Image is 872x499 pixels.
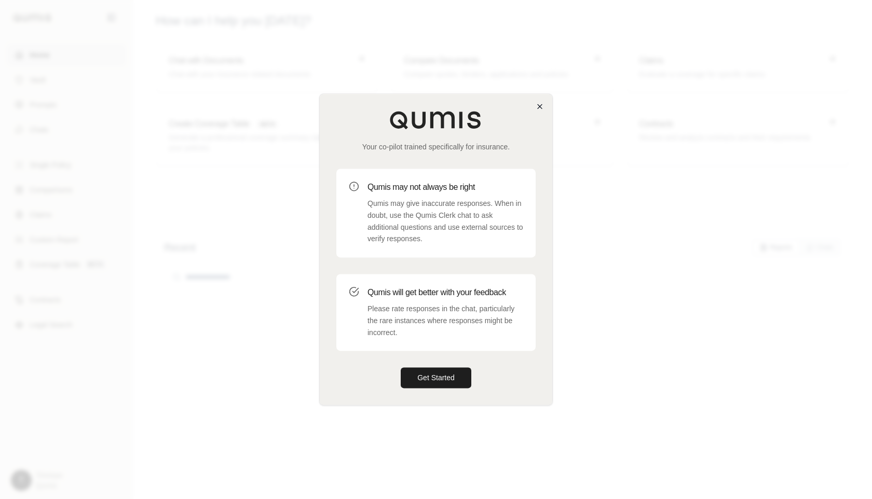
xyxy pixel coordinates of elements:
[389,110,483,129] img: Qumis Logo
[401,368,471,389] button: Get Started
[336,142,536,152] p: Your co-pilot trained specifically for insurance.
[367,286,523,299] h3: Qumis will get better with your feedback
[367,181,523,193] h3: Qumis may not always be right
[367,198,523,245] p: Qumis may give inaccurate responses. When in doubt, use the Qumis Clerk chat to ask additional qu...
[367,303,523,338] p: Please rate responses in the chat, particularly the rare instances where responses might be incor...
